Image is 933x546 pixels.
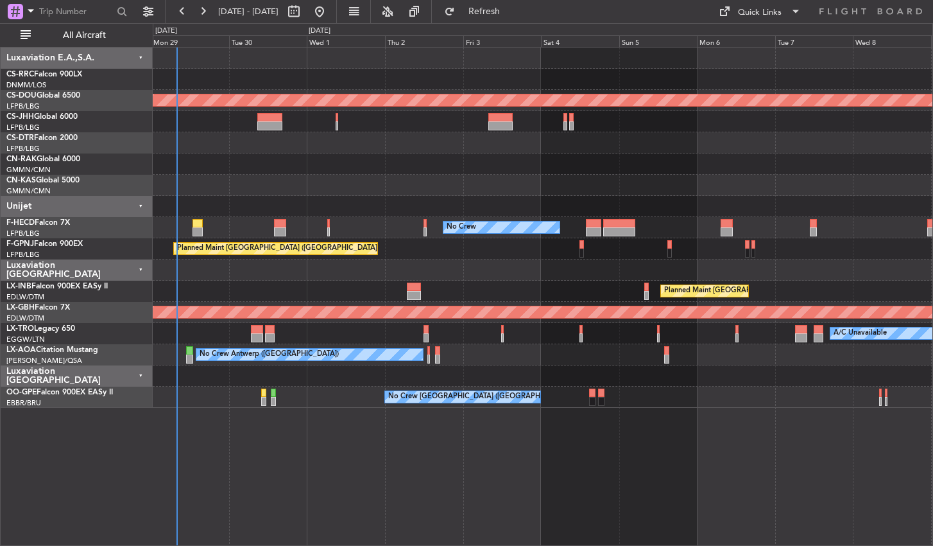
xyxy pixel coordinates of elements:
a: LFPB/LBG [6,229,40,238]
a: EGGW/LTN [6,335,45,344]
span: CN-KAS [6,177,36,184]
a: LFPB/LBG [6,144,40,154]
span: LX-INB [6,283,31,290]
div: Sat 4 [541,35,619,47]
div: [DATE] [155,26,177,37]
a: F-HECDFalcon 7X [6,219,70,227]
div: Planned Maint [GEOGRAPHIC_DATA] ([GEOGRAPHIC_DATA]) [177,239,379,258]
a: CS-DTRFalcon 2000 [6,134,78,142]
div: Fri 3 [463,35,542,47]
a: GMMN/CMN [6,186,51,196]
button: Quick Links [712,1,807,22]
div: No Crew [447,218,476,237]
div: Mon 6 [697,35,775,47]
div: [DATE] [309,26,330,37]
span: LX-TRO [6,325,34,333]
div: Planned Maint [GEOGRAPHIC_DATA] ([GEOGRAPHIC_DATA]) [664,281,866,301]
div: No Crew [GEOGRAPHIC_DATA] ([GEOGRAPHIC_DATA] National) [388,387,603,407]
input: Trip Number [39,2,113,21]
span: Refresh [458,7,511,16]
span: F-GPNJ [6,240,34,248]
span: OO-GPE [6,389,37,396]
div: Mon 29 [151,35,229,47]
a: LX-TROLegacy 650 [6,325,75,333]
div: Sun 5 [619,35,698,47]
a: EDLW/DTM [6,292,44,302]
a: OO-GPEFalcon 900EX EASy II [6,389,113,396]
span: CN-RAK [6,155,37,163]
span: [DATE] - [DATE] [218,6,278,17]
div: Wed 8 [853,35,931,47]
a: DNMM/LOS [6,80,46,90]
a: LX-INBFalcon 900EX EASy II [6,283,108,290]
a: LFPB/LBG [6,101,40,111]
span: All Aircraft [33,31,135,40]
a: GMMN/CMN [6,165,51,175]
a: LX-GBHFalcon 7X [6,304,70,312]
div: A/C Unavailable [834,324,887,343]
a: CN-RAKGlobal 6000 [6,155,80,163]
span: LX-GBH [6,304,35,312]
span: CS-JHH [6,113,34,121]
span: F-HECD [6,219,35,227]
a: CN-KASGlobal 5000 [6,177,80,184]
a: CS-JHHGlobal 6000 [6,113,78,121]
a: [PERSON_NAME]/QSA [6,356,82,365]
span: LX-AOA [6,346,36,354]
div: Thu 2 [385,35,463,47]
div: Tue 7 [775,35,853,47]
a: CS-RRCFalcon 900LX [6,71,82,78]
div: Tue 30 [229,35,307,47]
div: No Crew Antwerp ([GEOGRAPHIC_DATA]) [200,345,339,364]
div: Wed 1 [307,35,385,47]
span: CS-DTR [6,134,34,142]
button: All Aircraft [14,25,139,46]
div: Quick Links [738,6,782,19]
span: CS-RRC [6,71,34,78]
a: EBBR/BRU [6,398,41,408]
span: CS-DOU [6,92,37,100]
a: LFPB/LBG [6,123,40,132]
button: Refresh [438,1,515,22]
a: EDLW/DTM [6,313,44,323]
a: F-GPNJFalcon 900EX [6,240,83,248]
a: CS-DOUGlobal 6500 [6,92,80,100]
a: LX-AOACitation Mustang [6,346,98,354]
a: LFPB/LBG [6,250,40,260]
